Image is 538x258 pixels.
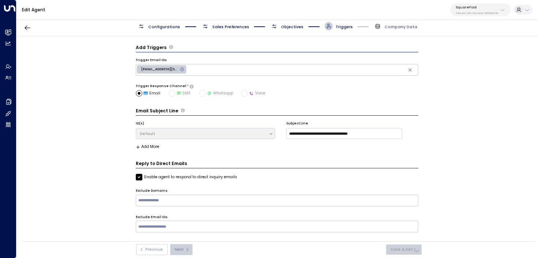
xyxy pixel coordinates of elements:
button: Select how the agent will reach out to leads after receiving a trigger email. If SMS is chosen bu... [190,85,194,88]
span: Company Data [385,24,417,30]
label: Exclude Email IDs [136,215,168,220]
span: Whatsapp [207,90,233,96]
span: SMS [177,90,191,96]
div: [EMAIL_ADDRESS][DATE][DOMAIN_NAME] [137,65,186,74]
p: SquareFoot [456,5,498,10]
label: Trigger Response Channel [136,84,186,89]
label: Trigger Email IDs [136,58,167,63]
button: SquareFoot7a21cd42-1764-49a1-9e3e-f0831599a736 [450,3,511,16]
span: Objectives [281,24,303,30]
span: Define the subject lines the agent should use when sending emails, customized for different trigg... [181,108,185,114]
h3: Reply to Direct Emails [136,160,419,168]
label: Exclude Domains [136,188,168,194]
button: Add More [136,145,160,149]
span: Triggers [336,24,353,30]
label: Subject Line [286,121,308,126]
p: 7a21cd42-1764-49a1-9e3e-f0831599a736 [456,12,498,15]
span: Email [143,90,160,96]
h3: Email Subject Line [136,108,178,114]
span: Sales Preferences [212,24,249,30]
span: Voice [249,90,265,96]
h3: Add Triggers [136,44,167,51]
label: ID(s) [136,121,144,126]
span: Configurations [148,24,180,30]
span: [EMAIL_ADDRESS][DATE][DOMAIN_NAME] [137,67,182,72]
button: Clear [406,65,415,74]
label: Enable agent to respond to direct inquiry emails [136,174,237,180]
a: Edit Agent [22,7,45,13]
